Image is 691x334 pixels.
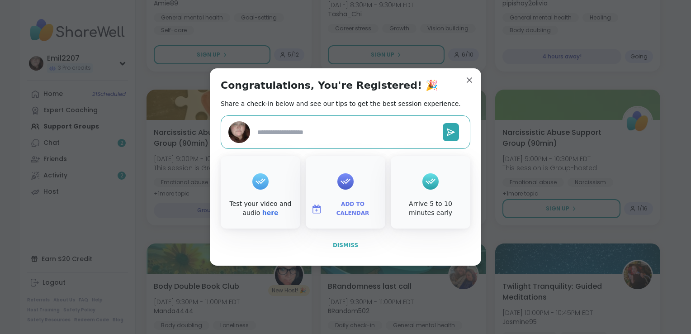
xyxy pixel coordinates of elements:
[308,200,383,219] button: Add to Calendar
[262,209,279,216] a: here
[221,99,461,108] h2: Share a check-in below and see our tips to get the best session experience.
[393,200,469,217] div: Arrive 5 to 10 minutes early
[326,200,380,218] span: Add to Calendar
[221,236,470,255] button: Dismiss
[221,79,438,92] h1: Congratulations, You're Registered! 🎉
[222,200,298,217] div: Test your video and audio
[311,204,322,215] img: ShareWell Logomark
[228,121,250,143] img: Emil2207
[333,242,358,248] span: Dismiss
